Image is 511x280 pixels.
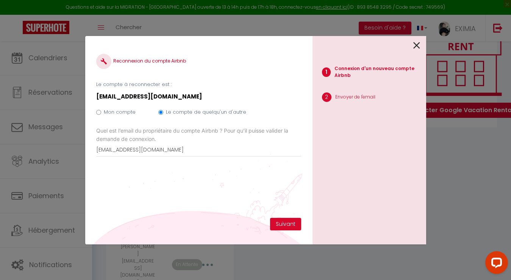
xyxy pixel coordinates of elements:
[166,108,246,116] label: Le compte de quelqu'un d'autre
[322,92,331,102] span: 2
[96,54,301,69] h4: Reconnexion du compte Airbnb
[322,67,331,77] span: 1
[334,65,426,80] p: Connexion d'un nouveau compte Airbnb
[96,127,301,143] label: Quel est l’email du propriétaire du compte Airbnb ? Pour qu’il puisse valider la demande de conne...
[270,218,301,231] button: Suivant
[104,108,136,116] label: Mon compte
[335,94,375,101] p: Envoyer de l'email
[96,92,301,101] p: [EMAIL_ADDRESS][DOMAIN_NAME]
[96,81,301,88] p: Le compte à reconnecter est :
[479,248,511,280] iframe: LiveChat chat widget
